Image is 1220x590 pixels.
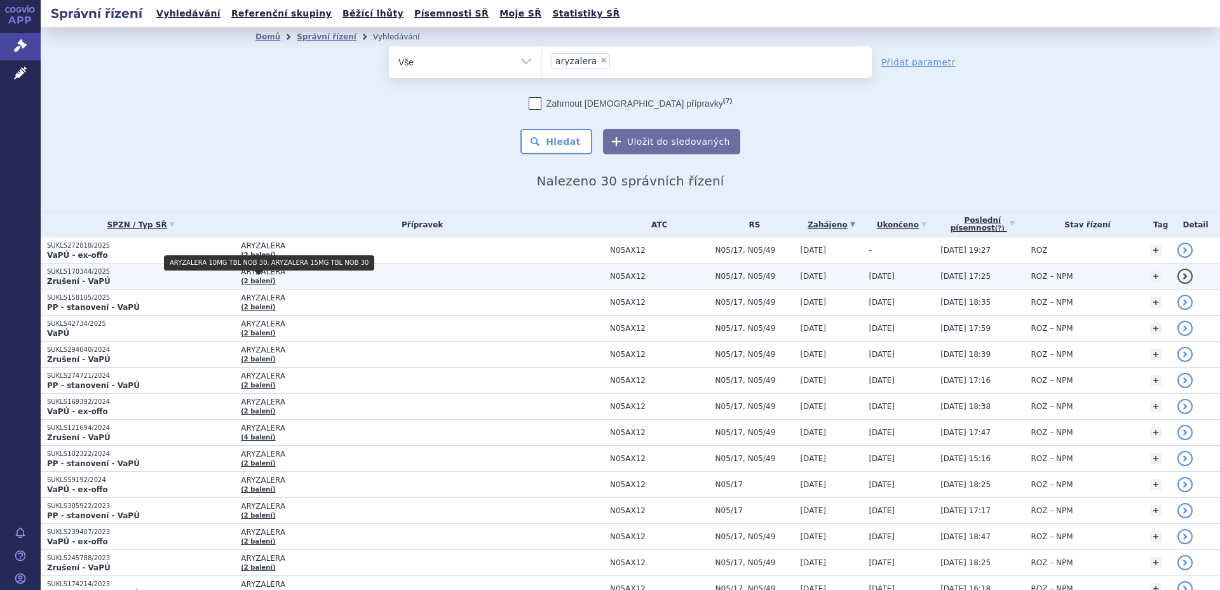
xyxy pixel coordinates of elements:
[603,129,740,154] button: Uložit do sledovaných
[940,376,991,385] span: [DATE] 17:16
[47,345,234,354] p: SUKLS294040/2024
[800,376,826,385] span: [DATE]
[869,216,934,234] a: Ukončeno
[800,402,826,411] span: [DATE]
[1150,479,1162,490] a: +
[1150,271,1162,282] a: +
[610,350,709,359] span: N05AX12
[241,330,275,337] a: (2 balení)
[715,376,794,385] span: N05/17, N05/49
[1031,480,1073,489] span: ROZ – NPM
[241,408,275,415] a: (2 balení)
[152,5,224,22] a: Vyhledávání
[800,246,826,255] span: [DATE]
[715,506,794,515] span: N05/17
[47,216,234,234] a: SPZN / Typ SŘ
[709,211,794,238] th: RS
[869,376,895,385] span: [DATE]
[1031,376,1073,385] span: ROZ – NPM
[47,319,234,328] p: SUKLS42734/2025
[47,554,234,563] p: SUKLS245788/2023
[1031,350,1073,359] span: ROZ – NPM
[47,528,234,537] p: SUKLS239407/2023
[241,424,559,432] span: ARYZALERA
[610,246,709,255] span: N05AX12
[1144,211,1171,238] th: Tag
[604,211,709,238] th: ATC
[47,459,140,468] strong: PP - stanovení - VaPÚ
[47,355,111,364] strong: Zrušení - VaPÚ
[940,324,991,333] span: [DATE] 17:59
[940,428,991,437] span: [DATE] 17:47
[241,450,559,459] span: ARYZALERA
[869,454,895,463] span: [DATE]
[800,324,826,333] span: [DATE]
[610,506,709,515] span: N05AX12
[715,532,794,541] span: N05/17, N05/49
[241,278,275,285] a: (2 balení)
[1150,505,1162,516] a: +
[47,407,108,416] strong: VaPÚ - ex-offo
[47,502,234,511] p: SUKLS305922/2023
[940,532,991,541] span: [DATE] 18:47
[1177,373,1193,388] a: detail
[1031,428,1073,437] span: ROZ – NPM
[610,402,709,411] span: N05AX12
[715,454,794,463] span: N05/17, N05/49
[869,246,871,255] span: -
[869,324,895,333] span: [DATE]
[1177,347,1193,362] a: detail
[47,537,108,546] strong: VaPÚ - ex-offo
[241,372,559,380] span: ARYZALERA
[241,304,275,311] a: (2 balení)
[241,476,559,485] span: ARYZALERA
[297,32,356,41] a: Správní řízení
[47,424,234,432] p: SUKLS121694/2024
[1177,529,1193,544] a: detail
[610,324,709,333] span: N05AX12
[241,241,559,250] span: ARYZALERA
[47,433,111,442] strong: Zrušení - VaPÚ
[529,97,732,110] label: Zahrnout [DEMOGRAPHIC_DATA] přípravky
[555,57,597,65] span: aryzalera
[47,485,108,494] strong: VaPÚ - ex-offo
[47,381,140,390] strong: PP - stanovení - VaPÚ
[241,293,559,302] span: ARYZALERA
[715,428,794,437] span: N05/17, N05/49
[1024,211,1144,238] th: Stav řízení
[241,580,559,589] span: ARYZALERA
[610,298,709,307] span: N05AX12
[1031,402,1073,411] span: ROZ – NPM
[715,350,794,359] span: N05/17, N05/49
[47,372,234,380] p: SUKLS274721/2024
[47,476,234,485] p: SUKLS59192/2024
[241,554,559,563] span: ARYZALERA
[241,345,559,354] span: ARYZALERA
[715,480,794,489] span: N05/17
[800,454,826,463] span: [DATE]
[1177,503,1193,518] a: detail
[1177,555,1193,570] a: detail
[1150,323,1162,334] a: +
[869,298,895,307] span: [DATE]
[241,528,559,537] span: ARYZALERA
[241,512,275,519] a: (2 balení)
[47,293,234,302] p: SUKLS158105/2025
[241,267,559,276] span: ARYZALERA
[47,251,108,260] strong: VaPÚ - ex-offo
[869,402,895,411] span: [DATE]
[1150,453,1162,464] a: +
[1150,245,1162,256] a: +
[715,402,794,411] span: N05/17, N05/49
[1177,399,1193,414] a: detail
[227,5,335,22] a: Referenční skupiny
[234,211,604,238] th: Přípravek
[241,356,275,363] a: (2 balení)
[241,486,275,493] a: (2 balení)
[869,272,895,281] span: [DATE]
[1177,295,1193,310] a: detail
[715,272,794,281] span: N05/17, N05/49
[241,460,275,467] a: (2 balení)
[1177,243,1193,258] a: detail
[715,558,794,567] span: N05/17, N05/49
